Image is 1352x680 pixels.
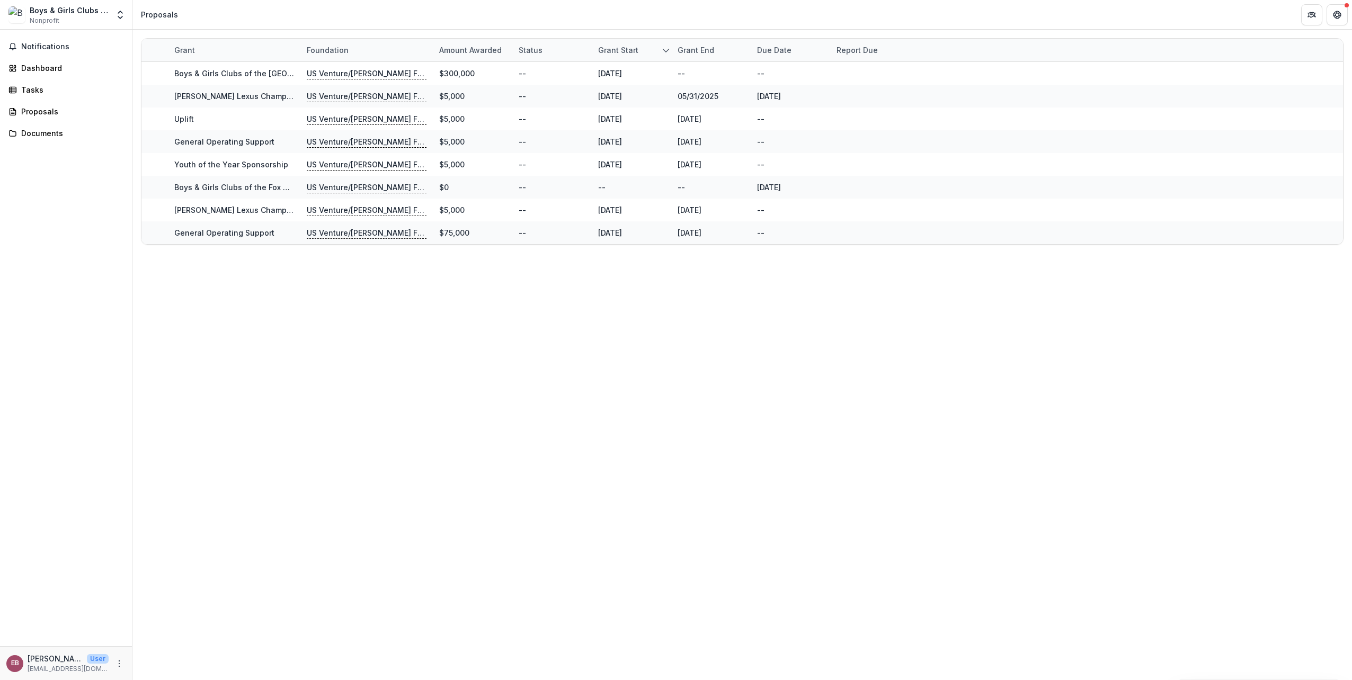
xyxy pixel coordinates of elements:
div: Dashboard [21,62,119,74]
div: [DATE] [678,159,701,170]
div: [DATE] [757,182,781,193]
div: 05/31/2025 [678,91,718,102]
div: [DATE] [678,113,701,124]
div: -- [519,182,526,193]
div: [DATE] [678,204,701,216]
div: -- [757,68,764,79]
button: More [113,657,126,670]
div: Grant [168,44,201,56]
div: Report Due [830,44,884,56]
div: Grant [168,39,300,61]
div: -- [519,68,526,79]
span: Notifications [21,42,123,51]
div: -- [519,136,526,147]
div: Status [512,44,549,56]
div: Proposals [21,106,119,117]
div: -- [519,204,526,216]
span: Nonprofit [30,16,59,25]
div: Amount awarded [433,44,508,56]
a: Proposals [4,103,128,120]
a: Youth of the Year Sponsorship [174,160,288,169]
div: -- [598,182,606,193]
a: Dashboard [4,59,128,77]
div: Status [512,39,592,61]
a: Boys & Girls Clubs of the [GEOGRAPHIC_DATA] - 2025 - Out of Cycle Grant Application [174,69,491,78]
div: -- [757,204,764,216]
p: User [87,654,109,664]
div: [DATE] [598,91,622,102]
p: [EMAIL_ADDRESS][DOMAIN_NAME] [28,664,109,674]
div: [DATE] [598,204,622,216]
div: Due Date [751,39,830,61]
div: $5,000 [439,91,465,102]
div: Report Due [830,39,910,61]
div: $5,000 [439,204,465,216]
div: [DATE] [678,227,701,238]
a: General Operating Support [174,228,274,237]
div: Amount awarded [433,39,512,61]
nav: breadcrumb [137,7,182,22]
div: Grant end [671,44,721,56]
div: Grant end [671,39,751,61]
div: -- [519,159,526,170]
div: $300,000 [439,68,475,79]
div: Foundation [300,44,355,56]
p: [PERSON_NAME] [28,653,83,664]
div: [DATE] [598,113,622,124]
div: -- [519,91,526,102]
div: -- [757,136,764,147]
div: -- [757,159,764,170]
div: $5,000 [439,136,465,147]
div: -- [757,227,764,238]
div: [DATE] [598,159,622,170]
div: $75,000 [439,227,469,238]
div: [DATE] [598,227,622,238]
button: Open entity switcher [113,4,128,25]
a: [PERSON_NAME] Lexus Champions for Charity Golf Outing [174,92,389,101]
div: Due Date [751,44,798,56]
div: -- [519,227,526,238]
div: $5,000 [439,159,465,170]
div: Emily Bowles [11,660,19,667]
a: General Operating Support [174,137,274,146]
img: Boys & Girls Clubs of the Fox Valley [8,6,25,23]
svg: sorted descending [662,46,670,55]
p: US Venture/[PERSON_NAME] Family Foundation [307,136,426,148]
p: US Venture/[PERSON_NAME] Family Foundation [307,159,426,171]
div: $0 [439,182,449,193]
div: Tasks [21,84,119,95]
button: Partners [1301,4,1322,25]
div: -- [678,182,685,193]
a: Documents [4,124,128,142]
p: US Venture/[PERSON_NAME] Family Foundation [307,68,426,79]
div: -- [678,68,685,79]
div: Foundation [300,39,433,61]
div: Documents [21,128,119,139]
a: Uplift [174,114,194,123]
div: [DATE] [598,68,622,79]
div: -- [519,113,526,124]
div: [DATE] [598,136,622,147]
div: Boys & Girls Clubs of the [GEOGRAPHIC_DATA] [30,5,109,16]
p: US Venture/[PERSON_NAME] Family Foundation [307,113,426,125]
p: US Venture/[PERSON_NAME] Family Foundation [307,227,426,239]
div: [DATE] [757,91,781,102]
div: Grant start [592,39,671,61]
div: [DATE] [678,136,701,147]
p: US Venture/[PERSON_NAME] Family Foundation [307,91,426,102]
a: Boys & Girls Clubs of the Fox Valley - 2025 - Grant Application [174,183,405,192]
div: Grant start [592,44,645,56]
p: US Venture/[PERSON_NAME] Family Foundation [307,204,426,216]
div: -- [757,113,764,124]
p: US Venture/[PERSON_NAME] Family Foundation [307,182,426,193]
div: $5,000 [439,113,465,124]
a: [PERSON_NAME] Lexus Champions for Charity [174,205,344,214]
button: Get Help [1327,4,1348,25]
